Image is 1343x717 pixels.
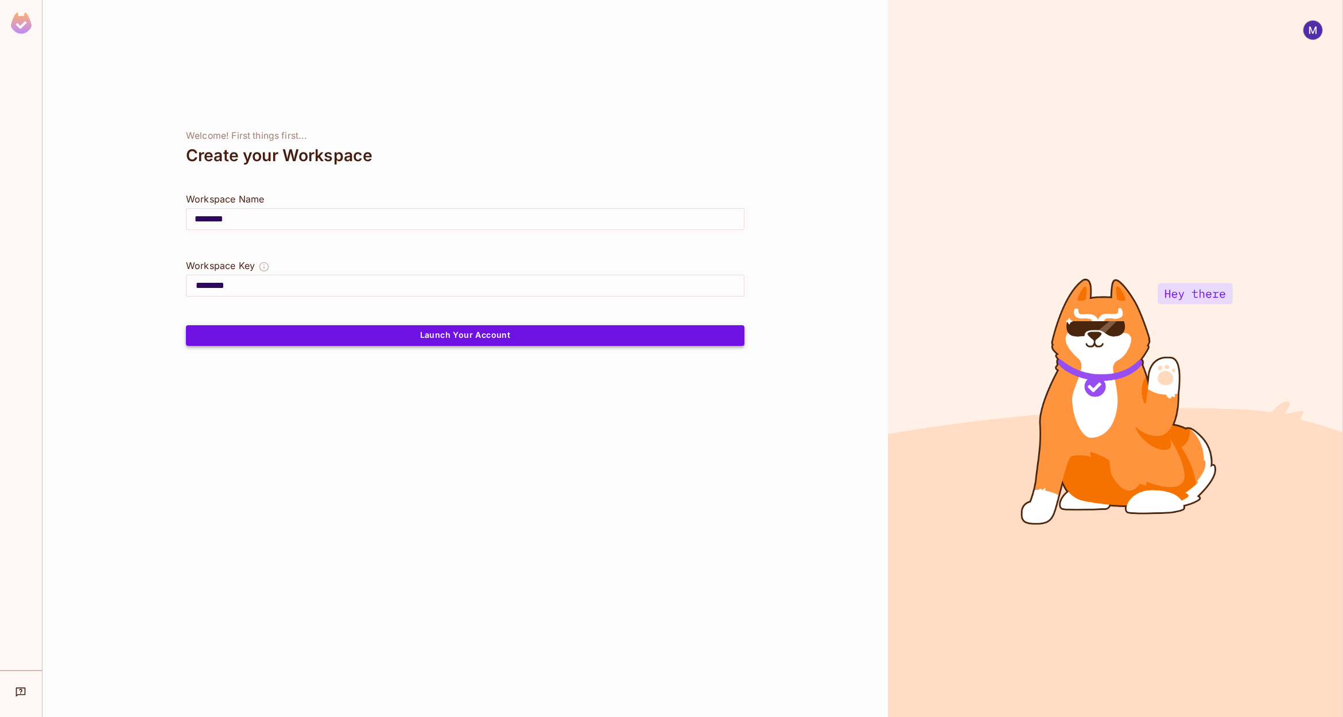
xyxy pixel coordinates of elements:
[186,192,744,206] div: Workspace Name
[258,259,270,275] button: The Workspace Key is unique, and serves as the identifier of your workspace.
[1303,21,1322,40] img: Minh Chìu Cắm
[11,13,32,34] img: SReyMgAAAABJRU5ErkJggg==
[8,680,34,703] div: Help & Updates
[186,130,744,142] div: Welcome! First things first...
[186,259,255,272] div: Workspace Key
[186,142,744,169] div: Create your Workspace
[186,325,744,346] button: Launch Your Account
